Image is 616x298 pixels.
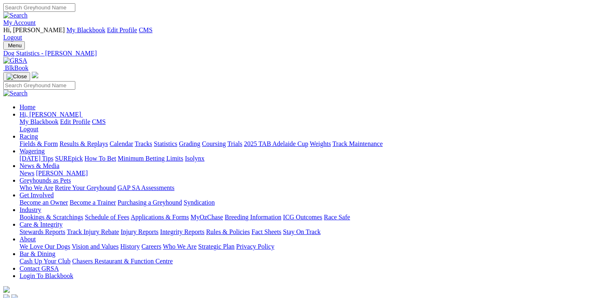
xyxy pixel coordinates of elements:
[20,184,613,192] div: Greyhounds as Pets
[20,162,59,169] a: News & Media
[198,243,235,250] a: Strategic Plan
[72,243,118,250] a: Vision and Values
[20,228,613,236] div: Care & Integrity
[85,155,116,162] a: How To Bet
[139,26,153,33] a: CMS
[225,214,281,221] a: Breeding Information
[59,140,108,147] a: Results & Replays
[324,214,350,221] a: Race Safe
[3,19,36,26] a: My Account
[20,140,613,148] div: Racing
[20,133,38,140] a: Racing
[20,221,63,228] a: Care & Integrity
[20,243,70,250] a: We Love Our Dogs
[3,286,10,293] img: logo-grsa-white.png
[60,118,90,125] a: Edit Profile
[55,155,83,162] a: SUREpick
[110,140,133,147] a: Calendar
[3,26,613,41] div: My Account
[3,72,30,81] button: Toggle navigation
[20,140,58,147] a: Fields & Form
[20,272,73,279] a: Login To Blackbook
[141,243,161,250] a: Careers
[20,104,35,110] a: Home
[20,170,613,177] div: News & Media
[163,243,197,250] a: Who We Are
[3,57,27,64] img: GRSA
[70,199,116,206] a: Become a Trainer
[20,250,55,257] a: Bar & Dining
[20,155,53,162] a: [DATE] Tips
[20,111,83,118] a: Hi, [PERSON_NAME]
[32,72,38,78] img: logo-grsa-white.png
[20,118,613,133] div: Hi, [PERSON_NAME]
[8,42,22,49] span: Menu
[135,140,152,147] a: Tracks
[154,140,178,147] a: Statistics
[20,228,65,235] a: Stewards Reports
[20,177,71,184] a: Greyhounds as Pets
[20,206,41,213] a: Industry
[121,228,158,235] a: Injury Reports
[252,228,281,235] a: Fact Sheets
[118,199,182,206] a: Purchasing a Greyhound
[3,50,613,57] a: Dog Statistics - [PERSON_NAME]
[7,73,27,80] img: Close
[20,199,613,206] div: Get Involved
[36,170,88,177] a: [PERSON_NAME]
[120,243,140,250] a: History
[20,258,70,265] a: Cash Up Your Club
[3,12,28,19] img: Search
[227,140,242,147] a: Trials
[20,118,59,125] a: My Blackbook
[20,155,613,162] div: Wagering
[20,243,613,250] div: About
[179,140,200,147] a: Grading
[20,184,53,191] a: Who We Are
[20,148,45,155] a: Wagering
[185,155,204,162] a: Isolynx
[20,258,613,265] div: Bar & Dining
[66,26,105,33] a: My Blackbook
[20,214,613,221] div: Industry
[184,199,215,206] a: Syndication
[3,90,28,97] img: Search
[236,243,274,250] a: Privacy Policy
[283,228,320,235] a: Stay On Track
[191,214,223,221] a: MyOzChase
[20,236,36,243] a: About
[20,192,54,199] a: Get Involved
[67,228,119,235] a: Track Injury Rebate
[283,214,322,221] a: ICG Outcomes
[333,140,383,147] a: Track Maintenance
[55,184,116,191] a: Retire Your Greyhound
[20,214,83,221] a: Bookings & Scratchings
[160,228,204,235] a: Integrity Reports
[20,126,38,132] a: Logout
[85,214,129,221] a: Schedule of Fees
[131,214,189,221] a: Applications & Forms
[118,155,183,162] a: Minimum Betting Limits
[72,258,173,265] a: Chasers Restaurant & Function Centre
[3,34,22,41] a: Logout
[202,140,226,147] a: Coursing
[20,265,59,272] a: Contact GRSA
[107,26,137,33] a: Edit Profile
[5,64,28,71] span: BlkBook
[310,140,331,147] a: Weights
[3,64,28,71] a: BlkBook
[3,41,25,50] button: Toggle navigation
[3,81,75,90] input: Search
[118,184,175,191] a: GAP SA Assessments
[20,170,34,177] a: News
[92,118,106,125] a: CMS
[20,111,81,118] span: Hi, [PERSON_NAME]
[244,140,308,147] a: 2025 TAB Adelaide Cup
[206,228,250,235] a: Rules & Policies
[3,26,65,33] span: Hi, [PERSON_NAME]
[20,199,68,206] a: Become an Owner
[3,3,75,12] input: Search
